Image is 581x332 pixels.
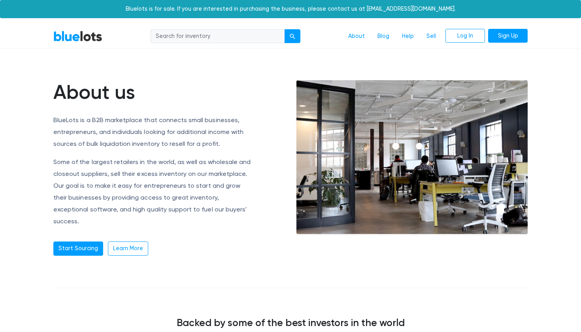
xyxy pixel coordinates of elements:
a: Blog [371,29,396,44]
a: About [342,29,371,44]
h3: Backed by some of the best investors in the world [53,317,528,328]
p: BlueLots is a B2B marketplace that connects small businesses, entrepreneurs, and individuals look... [53,114,253,150]
a: Start Sourcing [53,241,103,256]
a: Sell [420,29,442,44]
a: Help [396,29,420,44]
a: Learn More [108,241,148,256]
a: Sign Up [488,29,528,43]
a: BlueLots [53,30,102,42]
input: Search for inventory [151,29,285,43]
p: Some of the largest retailers in the world, as well as wholesale and closeout suppliers, sell the... [53,156,253,227]
a: Log In [445,29,485,43]
h1: About us [53,80,253,104]
img: office-e6e871ac0602a9b363ffc73e1d17013cb30894adc08fbdb38787864bb9a1d2fe.jpg [296,80,528,234]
